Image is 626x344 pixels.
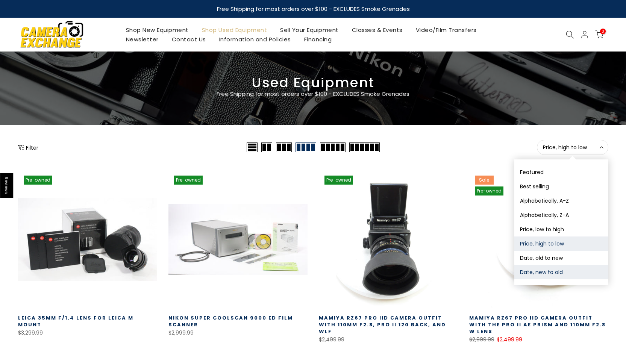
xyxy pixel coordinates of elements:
[514,194,608,208] button: Alphabetically, A-Z
[595,30,603,39] a: 0
[514,265,608,279] button: Date, new to old
[409,25,483,35] a: Video/Film Transfers
[469,314,606,335] a: Mamiya RZ67 Pro IID Camera Outfit with the Pro II AE Prism and 110MM F2.8 W Lens
[514,236,608,251] button: Price, high to low
[18,328,157,338] div: $3,299.99
[514,251,608,265] button: Date, old to new
[297,35,338,44] a: Financing
[168,328,308,338] div: $2,999.99
[119,25,195,35] a: Shop New Equipment
[319,314,446,335] a: Mamiya RZ67 Pro IID Camera Outfit with 110MM F2.8, Pro II 120 Back, and WLF
[514,208,608,222] button: Alphabetically, Z-A
[18,144,38,151] button: Show filters
[195,25,274,35] a: Shop Used Equipment
[212,35,297,44] a: Information and Policies
[600,29,606,34] span: 0
[537,140,608,155] button: Price, high to low
[119,35,165,44] a: Newsletter
[18,314,133,328] a: Leica 35mm f/1.4 Lens for Leica M Mount
[345,25,409,35] a: Classes & Events
[168,314,293,328] a: Nikon Super Coolscan 9000 ED Film Scanner
[514,222,608,236] button: Price, low to high
[18,78,608,88] h3: Used Equipment
[172,89,454,99] p: Free Shipping for most orders over $100 - EXCLUDES Smoke Grenades
[274,25,346,35] a: Sell Your Equipment
[217,5,409,13] strong: Free Shipping for most orders over $100 - EXCLUDES Smoke Grenades
[469,336,494,343] del: $2,999.99
[514,179,608,194] button: Best selling
[165,35,212,44] a: Contact Us
[514,165,608,179] button: Featured
[543,144,602,151] span: Price, high to low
